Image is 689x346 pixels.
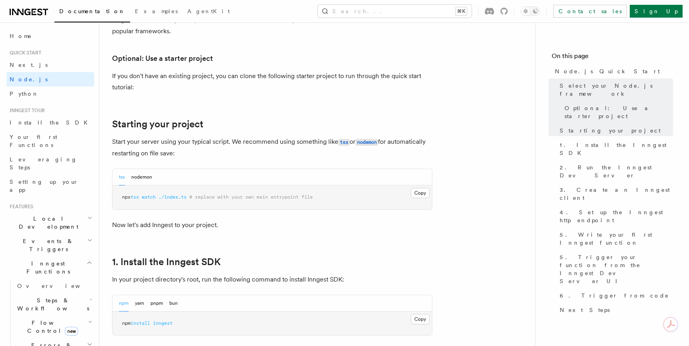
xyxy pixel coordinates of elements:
button: yarn [135,295,144,312]
span: Select your Node.js framework [560,82,673,98]
button: Search...⌘K [318,5,472,18]
a: 1. Install the Inngest SDK [556,138,673,160]
span: Inngest Functions [6,259,86,276]
a: Documentation [54,2,130,22]
p: In your project directory's root, run the following command to install Inngest SDK: [112,274,432,285]
a: Leveraging Steps [6,152,94,175]
a: Next.js [6,58,94,72]
a: 2. Run the Inngest Dev Server [556,160,673,183]
button: Events & Triggers [6,234,94,256]
span: Next.js [10,62,48,68]
span: 5. Trigger your function from the Inngest Dev Server UI [560,253,673,285]
button: Copy [411,314,430,324]
button: Toggle dark mode [521,6,540,16]
span: tsx [131,194,139,200]
span: npx [122,194,131,200]
span: 1. Install the Inngest SDK [560,141,673,157]
span: Overview [17,283,100,289]
span: Events & Triggers [6,237,87,253]
a: 4. Set up the Inngest http endpoint [556,205,673,227]
p: Now let's add Inngest to your project. [112,219,432,231]
span: Your first Functions [10,134,57,148]
button: nodemon [131,169,152,185]
a: Install the SDK [6,115,94,130]
a: Sign Up [630,5,683,18]
a: Your first Functions [6,130,94,152]
span: Optional: Use a starter project [564,104,673,120]
span: Starting your project [560,127,661,135]
kbd: ⌘K [456,7,467,15]
span: Python [10,91,39,97]
span: Local Development [6,215,87,231]
span: Quick start [6,50,41,56]
span: install [131,320,150,326]
span: Features [6,203,33,210]
span: Home [10,32,32,40]
a: Next Steps [556,303,673,317]
p: If you don't have an existing project, you can clone the following starter project to run through... [112,70,432,93]
button: pnpm [151,295,163,312]
a: 5. Write your first Inngest function [556,227,673,250]
p: Start your server using your typical script. We recommend using something like or for automatical... [112,136,432,159]
span: 3. Create an Inngest client [560,186,673,202]
a: Examples [130,2,183,22]
button: Flow Controlnew [14,316,94,338]
a: Home [6,29,94,43]
a: Overview [14,279,94,293]
span: Next Steps [560,306,610,314]
h4: On this page [552,51,673,64]
span: Steps & Workflows [14,296,89,312]
span: Inngest tour [6,107,45,114]
code: nodemon [356,139,378,146]
a: Contact sales [553,5,627,18]
button: Steps & Workflows [14,293,94,316]
a: Node.js [6,72,94,86]
span: npm [122,320,131,326]
span: ./index.ts [159,194,187,200]
p: Inngest works with any Node, Bun or Deno backend framework,but this tutorial will focus on some o... [112,14,432,37]
a: Python [6,86,94,101]
span: Node.js [10,76,48,82]
span: 4. Set up the Inngest http endpoint [560,208,673,224]
button: Inngest Functions [6,256,94,279]
span: Install the SDK [10,119,92,126]
button: tsx [119,169,125,185]
button: npm [119,295,129,312]
span: # replace with your own main entrypoint file [189,194,313,200]
a: tsx [338,138,350,145]
a: nodemon [356,138,378,145]
a: 3. Create an Inngest client [556,183,673,205]
a: Setting up your app [6,175,94,197]
span: Setting up your app [10,179,78,193]
a: 6. Trigger from code [556,288,673,303]
a: 1. Install the Inngest SDK [112,256,221,268]
span: AgentKit [187,8,230,14]
span: Flow Control [14,319,88,335]
span: 5. Write your first Inngest function [560,231,673,247]
span: watch [142,194,156,200]
a: Optional: Use a starter project [561,101,673,123]
a: Select your Node.js framework [556,78,673,101]
button: Local Development [6,211,94,234]
span: Examples [135,8,178,14]
span: Node.js Quick Start [555,67,660,75]
span: Documentation [59,8,125,14]
span: Leveraging Steps [10,156,77,171]
span: 6. Trigger from code [560,292,669,300]
button: bun [169,295,178,312]
a: Optional: Use a starter project [112,53,213,64]
a: Node.js Quick Start [552,64,673,78]
a: Starting your project [556,123,673,138]
code: tsx [338,139,350,146]
span: 2. Run the Inngest Dev Server [560,163,673,179]
a: AgentKit [183,2,235,22]
a: Starting your project [112,119,203,130]
span: new [65,327,78,336]
span: inngest [153,320,173,326]
a: 5. Trigger your function from the Inngest Dev Server UI [556,250,673,288]
button: Copy [411,188,430,198]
